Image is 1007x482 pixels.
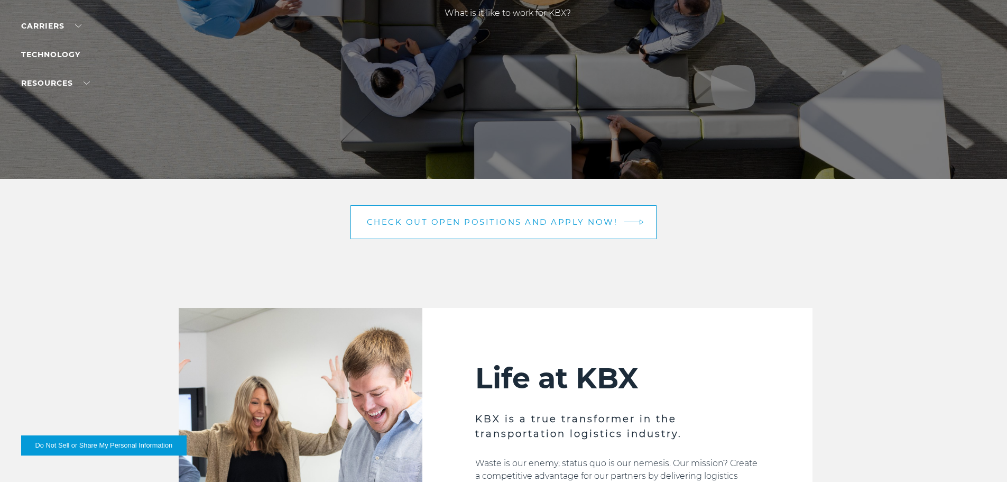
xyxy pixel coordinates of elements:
[475,412,760,441] h3: KBX is a true transformer in the transportation logistics industry.
[444,7,571,20] p: What is it like to work for KBX?
[350,205,657,239] a: Check out open positions and apply now! arrow arrow
[21,435,187,456] button: Do Not Sell or Share My Personal Information
[21,21,81,31] a: Carriers
[640,219,644,225] img: arrow
[21,50,80,59] a: Technology
[367,218,618,226] span: Check out open positions and apply now!
[475,361,760,396] h2: Life at KBX
[21,78,90,88] a: RESOURCES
